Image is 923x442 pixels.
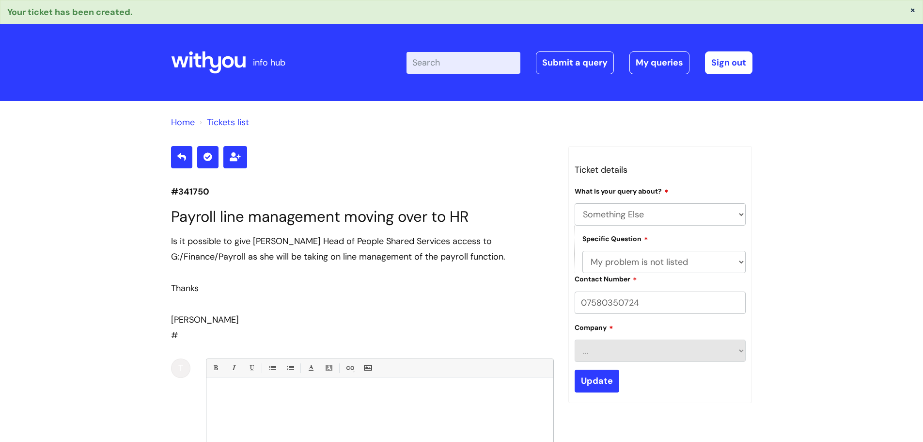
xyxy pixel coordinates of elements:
[171,116,195,128] a: Home
[407,52,520,73] input: Search
[197,115,249,130] li: Tickets list
[910,5,916,14] button: ×
[575,186,669,196] label: What is your query about?
[266,362,278,374] a: • Unordered List (Ctrl-Shift-7)
[323,362,335,374] a: Back Color
[245,362,257,374] a: Underline(Ctrl-U)
[305,362,317,374] a: Font Color
[407,51,752,74] div: | -
[207,116,249,128] a: Tickets list
[171,184,554,199] p: #341750
[171,115,195,130] li: Solution home
[705,51,752,74] a: Sign out
[253,55,285,70] p: info hub
[575,274,637,283] label: Contact Number
[171,312,554,327] div: [PERSON_NAME]
[361,362,374,374] a: Insert Image...
[227,362,239,374] a: Italic (Ctrl-I)
[171,208,554,226] h1: Payroll line management moving over to HR
[171,233,554,265] div: Is it possible to give [PERSON_NAME] Head of People Shared Services access to G:/Finance/Payroll ...
[536,51,614,74] a: Submit a query
[582,233,648,243] label: Specific Question
[171,359,190,378] div: T
[575,162,746,178] h3: Ticket details
[284,362,296,374] a: 1. Ordered List (Ctrl-Shift-8)
[629,51,689,74] a: My queries
[209,362,221,374] a: Bold (Ctrl-B)
[344,362,356,374] a: Link
[171,233,554,344] div: #
[575,370,619,392] input: Update
[171,280,554,296] div: Thanks
[575,322,613,332] label: Company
